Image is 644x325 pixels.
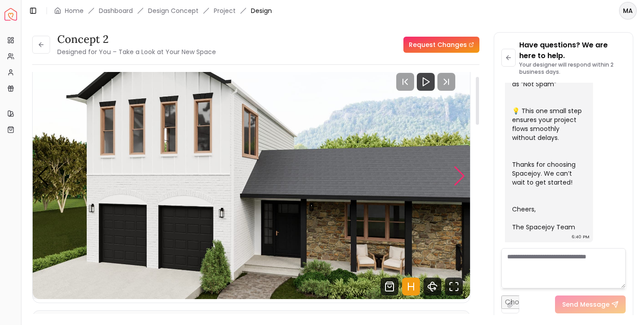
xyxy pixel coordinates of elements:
[214,6,236,15] a: Project
[381,278,398,295] svg: Shop Products from this design
[424,278,441,295] svg: 360 View
[453,166,466,186] div: Next slide
[65,6,84,15] a: Home
[403,37,479,53] a: Request Changes
[148,6,199,15] li: Design Concept
[402,278,420,295] svg: Hotspots Toggle
[33,53,470,299] div: 1 / 3
[57,47,216,56] small: Designed for You – Take a Look at Your New Space
[33,53,470,299] div: Carousel
[33,53,470,299] img: Design Render 1
[4,8,17,21] img: Spacejoy Logo
[519,40,626,61] p: Have questions? We are here to help.
[251,6,272,15] span: Design
[572,232,589,241] div: 6:40 PM
[99,6,133,15] a: Dashboard
[37,166,49,186] div: Previous slide
[519,61,626,76] p: Your designer will respond within 2 business days.
[54,6,272,15] nav: breadcrumb
[445,278,463,295] svg: Fullscreen
[57,32,216,46] h3: concept 2
[4,8,17,21] a: Spacejoy
[619,2,637,20] button: MA
[620,3,636,19] span: MA
[420,76,431,87] svg: Play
